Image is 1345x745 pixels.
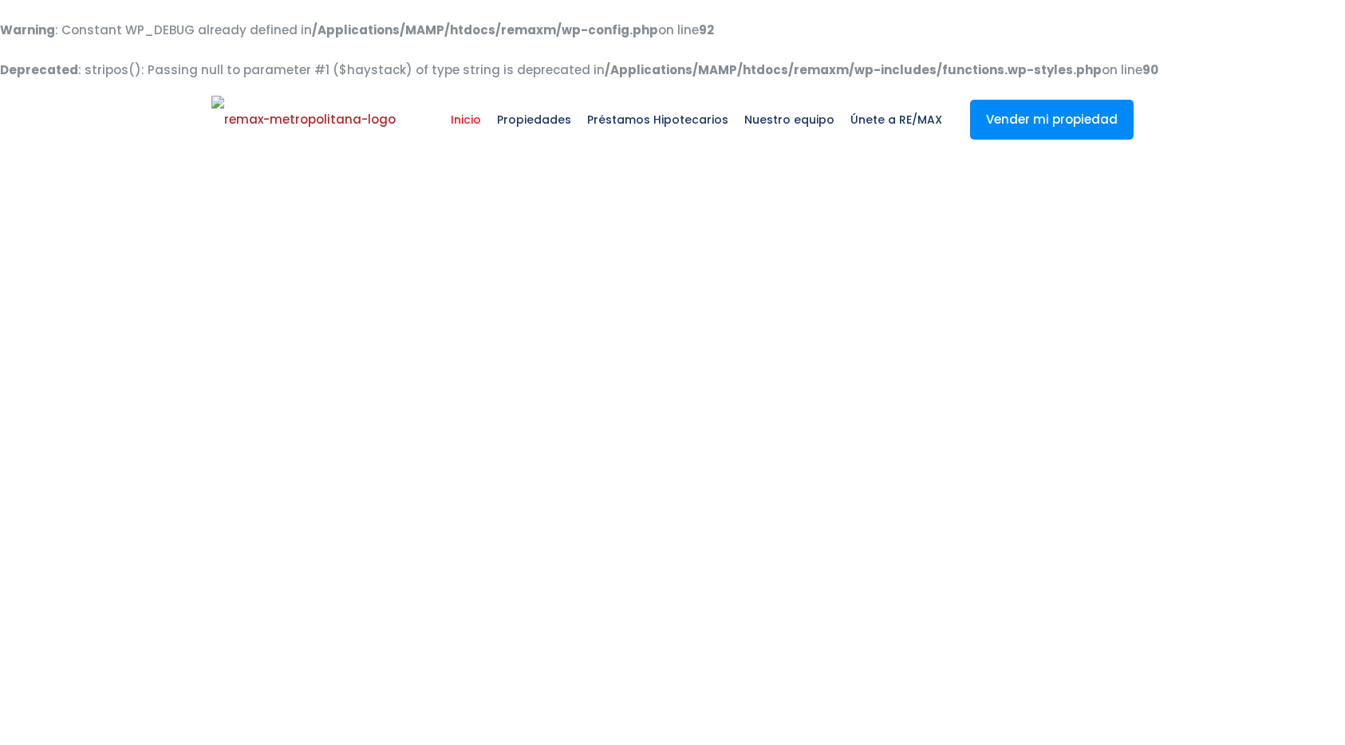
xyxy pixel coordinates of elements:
a: Vender mi propiedad [970,100,1134,140]
span: Únete a RE/MAX [842,96,950,144]
span: Propiedades [489,96,579,144]
a: Propiedades [489,80,579,160]
b: 90 [1142,61,1158,78]
b: 92 [699,22,714,38]
a: Nuestro equipo [736,80,842,160]
a: Inicio [443,80,489,160]
b: /Applications/MAMP/htdocs/remaxm/wp-includes/functions.wp-styles.php [605,61,1102,78]
a: RE/MAX Metropolitana [211,80,396,160]
a: Únete a RE/MAX [842,80,950,160]
img: remax-metropolitana-logo [211,96,396,144]
b: /Applications/MAMP/htdocs/remaxm/wp-config.php [312,22,658,38]
span: Inicio [443,96,489,144]
a: Préstamos Hipotecarios [579,80,736,160]
span: Préstamos Hipotecarios [579,96,736,144]
span: Nuestro equipo [736,96,842,144]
